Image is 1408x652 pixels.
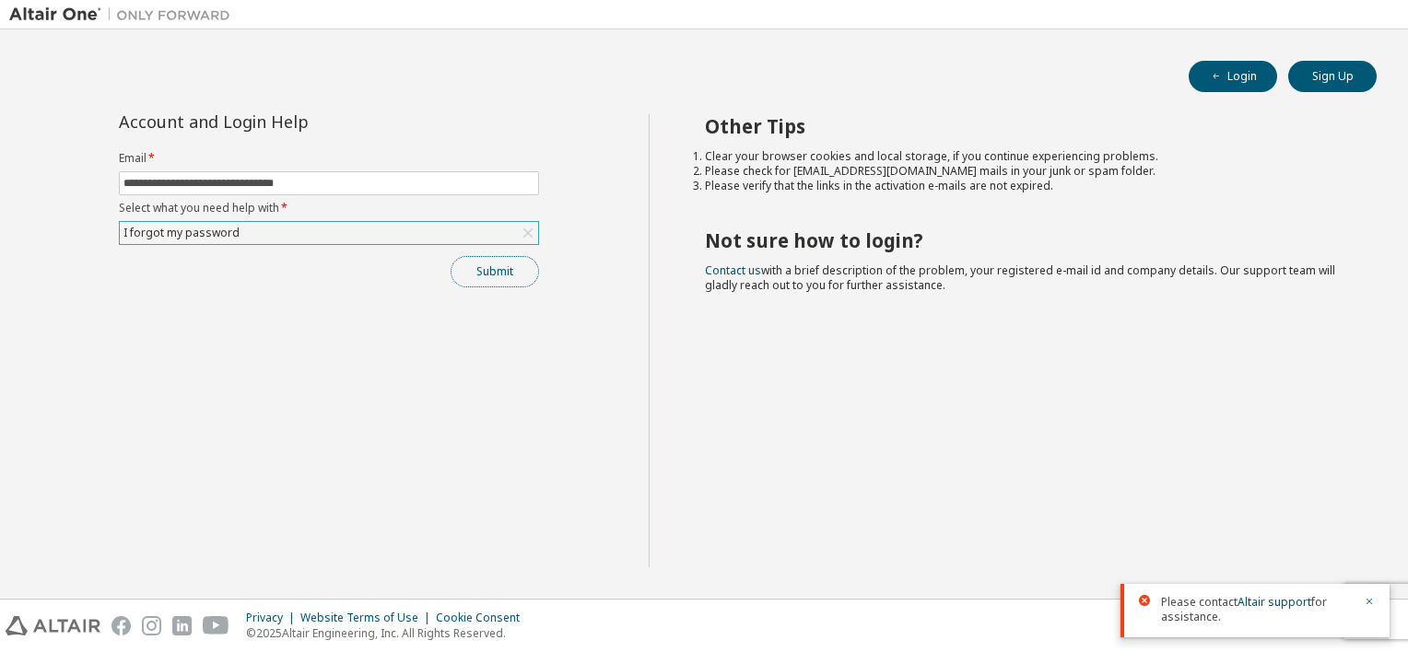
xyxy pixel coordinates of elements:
[246,625,531,641] p: © 2025 Altair Engineering, Inc. All Rights Reserved.
[300,611,436,625] div: Website Terms of Use
[119,114,455,129] div: Account and Login Help
[705,114,1344,138] h2: Other Tips
[705,149,1344,164] li: Clear your browser cookies and local storage, if you continue experiencing problems.
[119,151,539,166] label: Email
[121,223,242,243] div: I forgot my password
[705,228,1344,252] h2: Not sure how to login?
[111,616,131,635] img: facebook.svg
[1288,61,1377,92] button: Sign Up
[705,179,1344,193] li: Please verify that the links in the activation e-mails are not expired.
[119,201,539,215] label: Select what you need help with
[1238,594,1311,610] a: Altair support
[6,616,100,635] img: altair_logo.svg
[120,222,538,244] div: I forgot my password
[9,6,240,24] img: Altair One
[142,616,161,635] img: instagram.svg
[1161,595,1353,624] span: Please contact for assistance.
[705,164,1344,179] li: Please check for [EMAIL_ADDRESS][DOMAIN_NAME] mails in your junk or spam folder.
[705,262,761,278] a: Contact us
[246,611,300,625] div: Privacy
[436,611,531,625] div: Cookie Consent
[1189,61,1277,92] button: Login
[451,256,539,287] button: Submit
[203,616,229,635] img: youtube.svg
[705,262,1335,293] span: with a brief description of the problem, your registered e-mail id and company details. Our suppo...
[172,616,192,635] img: linkedin.svg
